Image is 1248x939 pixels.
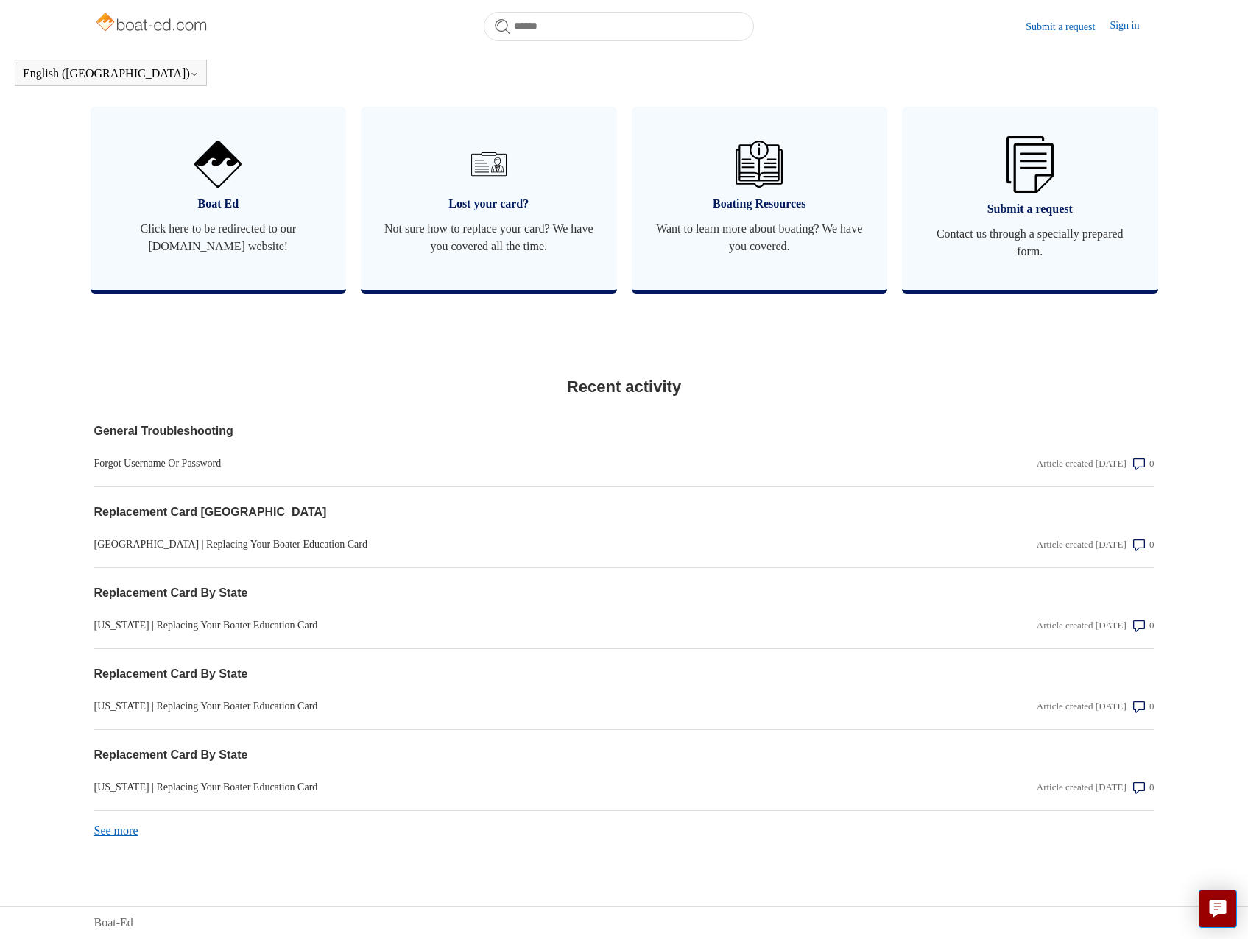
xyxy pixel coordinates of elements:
[924,200,1136,218] span: Submit a request
[1006,136,1054,193] img: 01HZPCYW3NK71669VZTW7XY4G9
[361,107,617,290] a: Lost your card? Not sure how to replace your card? We have you covered all the time.
[654,195,866,213] span: Boating Resources
[94,456,836,471] a: Forgot Username Or Password
[94,422,836,440] a: General Troubleshooting
[94,746,836,764] a: Replacement Card By State
[1037,780,1127,795] div: Article created [DATE]
[94,584,836,602] a: Replacement Card By State
[1026,19,1110,35] a: Submit a request
[1037,456,1127,471] div: Article created [DATE]
[113,220,325,255] span: Click here to be redirected to our [DOMAIN_NAME] website!
[902,107,1158,290] a: Submit a request Contact us through a specially prepared form.
[1037,537,1127,552] div: Article created [DATE]
[94,779,836,795] a: [US_STATE] | Replacing Your Boater Education Card
[94,665,836,683] a: Replacement Card By State
[1037,618,1127,633] div: Article created [DATE]
[94,914,133,932] a: Boat-Ed
[736,141,783,188] img: 01HZPCYVZMCNPYXCC0DPA2R54M
[94,617,836,633] a: [US_STATE] | Replacing Your Boater Education Card
[94,9,211,38] img: Boat-Ed Help Center home page
[484,12,754,41] input: Search
[1199,890,1237,928] button: Live chat
[1110,18,1154,35] a: Sign in
[654,220,866,255] span: Want to learn more about boating? We have you covered.
[465,141,512,188] img: 01HZPCYVT14CG9T703FEE4SFXC
[91,107,347,290] a: Boat Ed Click here to be redirected to our [DOMAIN_NAME] website!
[632,107,888,290] a: Boating Resources Want to learn more about boating? We have you covered.
[1037,699,1127,714] div: Article created [DATE]
[924,225,1136,261] span: Contact us through a specially prepared form.
[94,503,836,521] a: Replacement Card [GEOGRAPHIC_DATA]
[94,536,836,552] a: [GEOGRAPHIC_DATA] | Replacing Your Boater Education Card
[113,195,325,213] span: Boat Ed
[94,824,138,837] a: See more
[194,141,242,188] img: 01HZPCYVNCVF44JPJQE4DN11EA
[94,375,1154,399] h2: Recent activity
[383,195,595,213] span: Lost your card?
[383,220,595,255] span: Not sure how to replace your card? We have you covered all the time.
[94,698,836,714] a: [US_STATE] | Replacing Your Boater Education Card
[23,67,199,80] button: English ([GEOGRAPHIC_DATA])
